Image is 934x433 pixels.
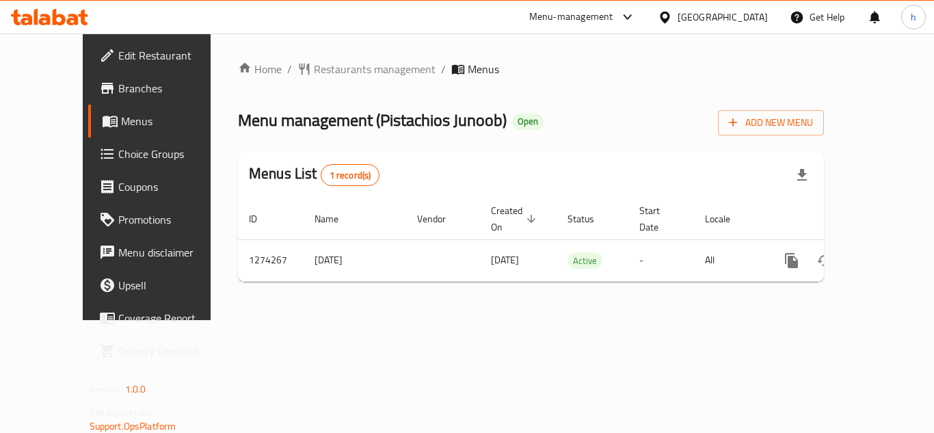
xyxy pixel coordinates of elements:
span: Start Date [639,202,678,235]
a: Home [238,61,282,77]
a: Promotions [88,203,239,236]
span: Vendor [417,211,464,227]
span: Menus [121,113,228,129]
li: / [441,61,446,77]
span: Upsell [118,277,228,293]
a: Coverage Report [88,302,239,334]
span: Menu management ( Pistachios Junoob ) [238,105,507,135]
span: Add New Menu [729,114,813,131]
span: Restaurants management [314,61,436,77]
div: Export file [786,159,818,192]
span: Edit Restaurant [118,47,228,64]
table: enhanced table [238,198,918,282]
a: Upsell [88,269,239,302]
td: - [628,239,694,281]
span: h [911,10,916,25]
span: Active [568,253,602,269]
span: 1.0.0 [125,380,146,398]
a: Restaurants management [297,61,436,77]
td: All [694,239,764,281]
td: [DATE] [304,239,406,281]
h2: Menus List [249,163,379,186]
span: Name [315,211,356,227]
span: [DATE] [491,251,519,269]
a: Grocery Checklist [88,334,239,367]
div: Open [512,114,544,130]
td: 1274267 [238,239,304,281]
div: [GEOGRAPHIC_DATA] [678,10,768,25]
span: Grocery Checklist [118,343,228,359]
span: Branches [118,80,228,96]
span: Get support on: [90,404,152,421]
span: Status [568,211,612,227]
a: Edit Restaurant [88,39,239,72]
span: Open [512,116,544,127]
div: Total records count [321,164,380,186]
button: Change Status [808,244,841,277]
span: ID [249,211,275,227]
span: Coupons [118,179,228,195]
span: Locale [705,211,748,227]
th: Actions [764,198,918,240]
span: Coverage Report [118,310,228,326]
a: Menu disclaimer [88,236,239,269]
a: Choice Groups [88,137,239,170]
span: Promotions [118,211,228,228]
a: Menus [88,105,239,137]
a: Branches [88,72,239,105]
li: / [287,61,292,77]
span: Choice Groups [118,146,228,162]
button: Add New Menu [718,110,824,135]
div: Menu-management [529,9,613,25]
span: Created On [491,202,540,235]
nav: breadcrumb [238,61,824,77]
span: Menu disclaimer [118,244,228,261]
div: Active [568,252,602,269]
a: Coupons [88,170,239,203]
span: Menus [468,61,499,77]
span: Version: [90,380,123,398]
span: 1 record(s) [321,169,379,182]
button: more [775,244,808,277]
